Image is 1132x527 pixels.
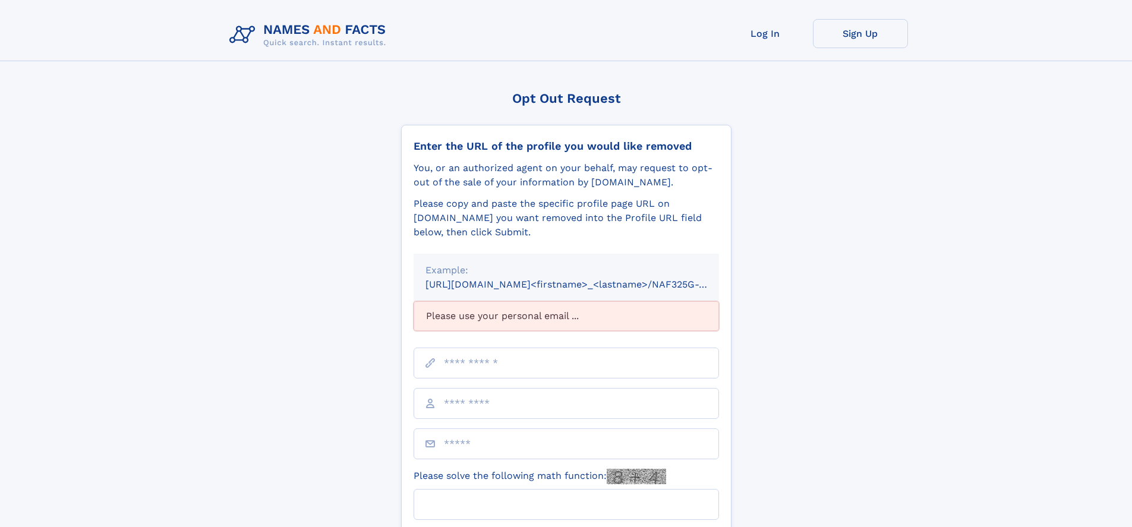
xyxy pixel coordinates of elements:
a: Log In [718,19,813,48]
label: Please solve the following math function: [414,469,666,484]
div: You, or an authorized agent on your behalf, may request to opt-out of the sale of your informatio... [414,161,719,190]
div: Example: [425,263,707,277]
div: Enter the URL of the profile you would like removed [414,140,719,153]
div: Opt Out Request [401,91,731,106]
small: [URL][DOMAIN_NAME]<firstname>_<lastname>/NAF325G-xxxxxxxx [425,279,742,290]
a: Sign Up [813,19,908,48]
div: Please copy and paste the specific profile page URL on [DOMAIN_NAME] you want removed into the Pr... [414,197,719,239]
img: Logo Names and Facts [225,19,396,51]
div: Please use your personal email ... [414,301,719,331]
